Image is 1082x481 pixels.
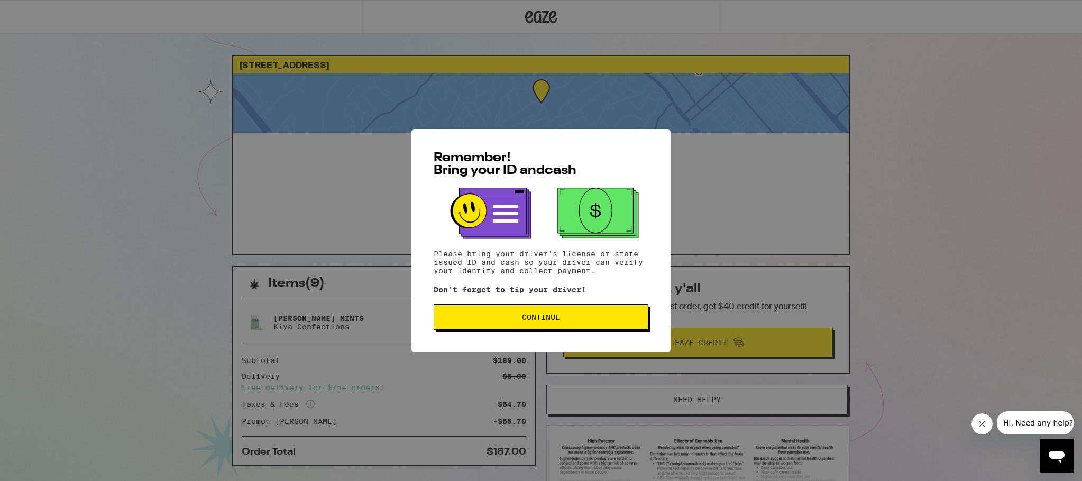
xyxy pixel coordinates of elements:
p: Don't forget to tip your driver! [434,285,648,294]
p: Please bring your driver's license or state issued ID and cash so your driver can verify your ide... [434,249,648,275]
span: Continue [522,313,560,321]
iframe: Close message [971,413,993,434]
span: Remember! Bring your ID and cash [434,152,576,177]
button: Continue [434,304,648,330]
iframe: Button to launch messaging window [1040,439,1074,473]
iframe: Message from company [997,411,1074,434]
